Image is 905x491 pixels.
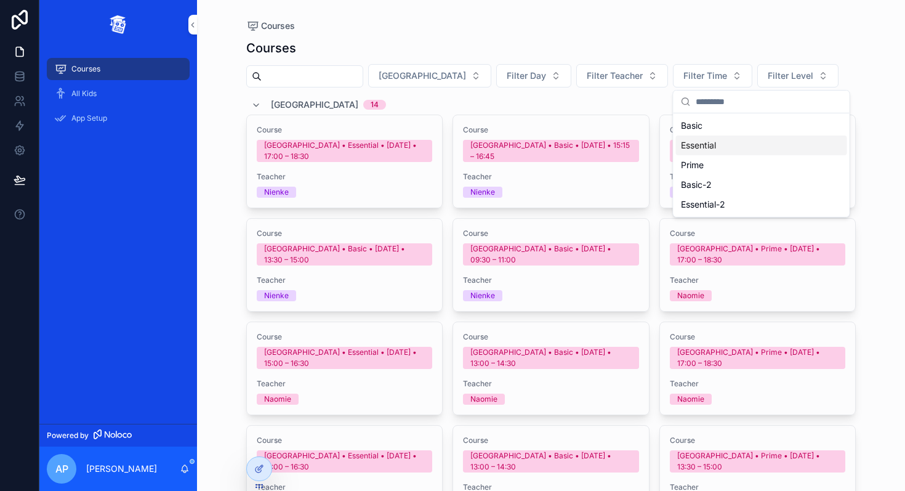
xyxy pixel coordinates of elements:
span: [GEOGRAPHIC_DATA] [379,70,466,82]
div: [GEOGRAPHIC_DATA] • Essential • [DATE] • 15:00 – 16:30 [264,450,425,473]
button: Select Button [757,64,839,87]
span: Teacher [257,379,433,389]
span: Teacher [670,275,846,285]
a: Courses [246,20,295,32]
div: [GEOGRAPHIC_DATA] • Basic • [DATE] • 13:30 – 15:00 [264,243,425,266]
a: Course[GEOGRAPHIC_DATA] • Basic • [DATE] • 13:30 – 15:00TeacherNienke [246,218,443,312]
div: Nienke [470,187,495,198]
div: Suggestions [674,113,850,217]
span: Course [257,332,433,342]
span: Filter Time [683,70,727,82]
a: Course[GEOGRAPHIC_DATA] • Essential • [DATE] • 15:00 – 16:30TeacherNaomie [246,322,443,415]
div: [GEOGRAPHIC_DATA] • Basic • [DATE] • 13:00 – 14:30 [470,450,632,473]
button: Select Button [576,64,668,87]
span: Course [257,125,433,135]
a: Course[GEOGRAPHIC_DATA] • Essential • [DATE] • 17:00 – 18:30TeacherNienke [246,115,443,208]
a: Courses [47,58,190,80]
a: Course[GEOGRAPHIC_DATA] • Prime • [DATE] • 17:00 – 18:30TeacherNaomie [659,218,856,312]
div: Nienke [470,290,495,301]
p: [PERSON_NAME] [86,463,157,475]
span: Teacher [670,172,846,182]
button: Select Button [368,64,491,87]
span: All Kids [71,89,97,99]
div: [GEOGRAPHIC_DATA] • Basic • [DATE] • 13:00 – 14:30 [470,347,632,369]
span: Course [670,229,846,238]
a: Course[GEOGRAPHIC_DATA] • Basic • [DATE] • 15:15 – 16:45TeacherNienke [452,115,650,208]
a: All Kids [47,83,190,105]
span: Course [257,436,433,445]
div: Basic [676,116,847,136]
button: Select Button [673,64,752,87]
span: Course [463,332,639,342]
span: Course [670,436,846,445]
div: Naomie [677,394,704,405]
span: Courses [71,64,100,74]
a: Course[GEOGRAPHIC_DATA] • Prime • [DATE] • 17:00 – 18:30TeacherNaomie [659,322,856,415]
a: App Setup [47,107,190,129]
div: Naomie [470,394,497,405]
span: Teacher [257,172,433,182]
button: Select Button [496,64,571,87]
h1: Courses [246,39,296,57]
div: [GEOGRAPHIC_DATA] • Prime • [DATE] • 13:30 – 15:00 [677,450,839,473]
div: [GEOGRAPHIC_DATA] • Prime • [DATE] • 17:00 – 18:30 [677,243,839,266]
span: Course [670,332,846,342]
span: Courses [261,20,295,32]
span: Teacher [463,172,639,182]
span: Course [463,229,639,238]
div: [GEOGRAPHIC_DATA] • Basic • [DATE] • 15:15 – 16:45 [470,140,632,162]
span: Filter Day [507,70,546,82]
div: Basic-2 [676,175,847,195]
img: App logo [108,15,128,34]
span: Teacher [463,379,639,389]
span: Course [670,125,846,135]
div: [GEOGRAPHIC_DATA] • Essential • [DATE] • 15:00 – 16:30 [264,347,425,369]
span: App Setup [71,113,107,123]
span: Filter Level [768,70,813,82]
div: Essential [676,136,847,155]
a: Course[GEOGRAPHIC_DATA] • Basic • [DATE] • 13:00 – 14:30TeacherNaomie [452,322,650,415]
span: [GEOGRAPHIC_DATA] [271,99,358,111]
span: Course [463,436,639,445]
a: Course[GEOGRAPHIC_DATA] • Essential • [DATE] • 11:30 – 13:00TeacherNienke [659,115,856,208]
span: Course [257,229,433,238]
div: [GEOGRAPHIC_DATA] • Prime • [DATE] • 17:00 – 18:30 [677,347,839,369]
div: Naomie [677,290,704,301]
span: Course [463,125,639,135]
span: Teacher [670,379,846,389]
span: AP [55,461,68,476]
div: Naomie [264,394,291,405]
div: 14 [371,100,379,110]
a: Course[GEOGRAPHIC_DATA] • Basic • [DATE] • 09:30 – 11:00TeacherNienke [452,218,650,312]
div: [GEOGRAPHIC_DATA] • Essential • [DATE] • 17:00 – 18:30 [264,140,425,162]
div: Essential-2 [676,195,847,214]
a: Powered by [39,424,197,447]
span: Teacher [257,275,433,285]
span: Powered by [47,431,89,440]
span: Filter Teacher [587,70,643,82]
div: Nienke [264,290,289,301]
span: Teacher [463,275,639,285]
div: Nienke [264,187,289,198]
div: [GEOGRAPHIC_DATA] • Basic • [DATE] • 09:30 – 11:00 [470,243,632,266]
div: Prime [676,155,847,175]
div: scrollable content [39,49,197,145]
